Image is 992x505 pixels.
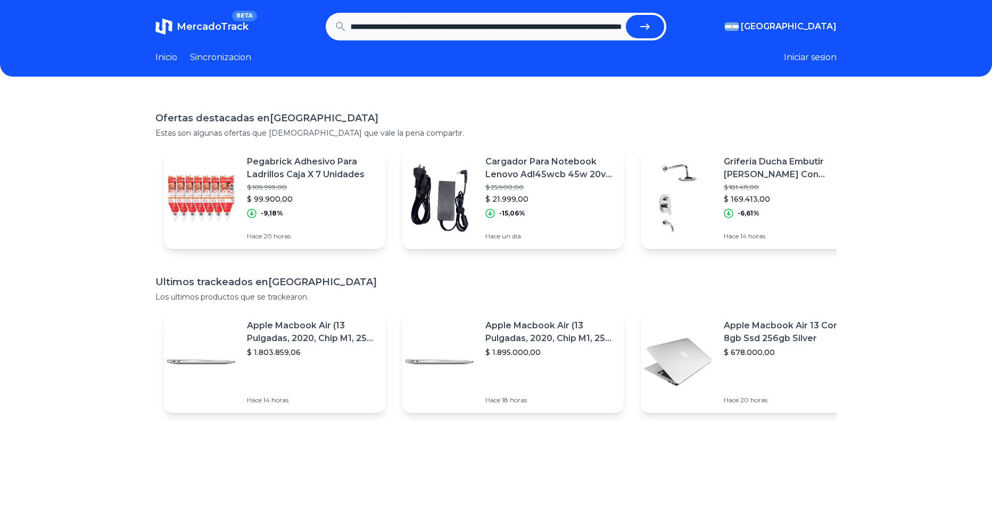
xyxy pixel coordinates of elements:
[485,183,615,192] p: $ 25.900,00
[724,194,854,204] p: $ 169.413,00
[247,347,377,358] p: $ 1.803.859,06
[724,232,854,241] p: Hace 14 horas
[247,232,377,241] p: Hace 20 horas
[485,396,615,404] p: Hace 18 horas
[402,161,477,235] img: Featured image
[190,51,251,64] a: Sincronizacion
[641,147,862,249] a: Featured imageGriferia Ducha Embutir [PERSON_NAME] Con Transferencia$ 181.411,00$ 169.413,00-6,61...
[499,209,525,218] p: -15,06%
[402,147,624,249] a: Featured imageCargador Para Notebook Lenovo Adl45wcb 45w 20v 2.25a$ 25.900,00$ 21.999,00-15,06%Ha...
[155,128,837,138] p: Estas son algunas ofertas que [DEMOGRAPHIC_DATA] que vale la pena compartir.
[784,51,837,64] button: Iniciar sesion
[641,325,715,399] img: Featured image
[485,319,615,345] p: Apple Macbook Air (13 Pulgadas, 2020, Chip M1, 256 Gb De Ssd, 8 Gb De Ram) - Plata
[247,183,377,192] p: $ 109.999,00
[724,347,854,358] p: $ 678.000,00
[641,161,715,235] img: Featured image
[738,209,759,218] p: -6,61%
[485,155,615,181] p: Cargador Para Notebook Lenovo Adl45wcb 45w 20v 2.25a
[724,396,854,404] p: Hace 20 horas
[724,183,854,192] p: $ 181.411,00
[247,396,377,404] p: Hace 14 horas
[232,11,257,21] span: BETA
[164,161,238,235] img: Featured image
[164,325,238,399] img: Featured image
[164,311,385,413] a: Featured imageApple Macbook Air (13 Pulgadas, 2020, Chip M1, 256 Gb De Ssd, 8 Gb De Ram) - Plata$...
[485,347,615,358] p: $ 1.895.000,00
[247,155,377,181] p: Pegabrick Adhesivo Para Ladrillos Caja X 7 Unidades
[402,311,624,413] a: Featured imageApple Macbook Air (13 Pulgadas, 2020, Chip M1, 256 Gb De Ssd, 8 Gb De Ram) - Plata$...
[155,51,177,64] a: Inicio
[155,292,837,302] p: Los ultimos productos que se trackearon.
[641,311,862,413] a: Featured imageApple Macbook Air 13 Core I5 8gb Ssd 256gb Silver$ 678.000,00Hace 20 horas
[247,194,377,204] p: $ 99.900,00
[485,194,615,204] p: $ 21.999,00
[155,18,172,35] img: MercadoTrack
[177,21,249,32] span: MercadoTrack
[261,209,283,218] p: -9,18%
[164,147,385,249] a: Featured imagePegabrick Adhesivo Para Ladrillos Caja X 7 Unidades$ 109.999,00$ 99.900,00-9,18%Hac...
[247,319,377,345] p: Apple Macbook Air (13 Pulgadas, 2020, Chip M1, 256 Gb De Ssd, 8 Gb De Ram) - Plata
[155,18,249,35] a: MercadoTrackBETA
[724,319,854,345] p: Apple Macbook Air 13 Core I5 8gb Ssd 256gb Silver
[485,232,615,241] p: Hace un día
[402,325,477,399] img: Featured image
[155,275,837,289] h1: Ultimos trackeados en [GEOGRAPHIC_DATA]
[725,22,739,31] img: Argentina
[725,20,837,33] button: [GEOGRAPHIC_DATA]
[155,111,837,126] h1: Ofertas destacadas en [GEOGRAPHIC_DATA]
[741,20,837,33] span: [GEOGRAPHIC_DATA]
[724,155,854,181] p: Griferia Ducha Embutir [PERSON_NAME] Con Transferencia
